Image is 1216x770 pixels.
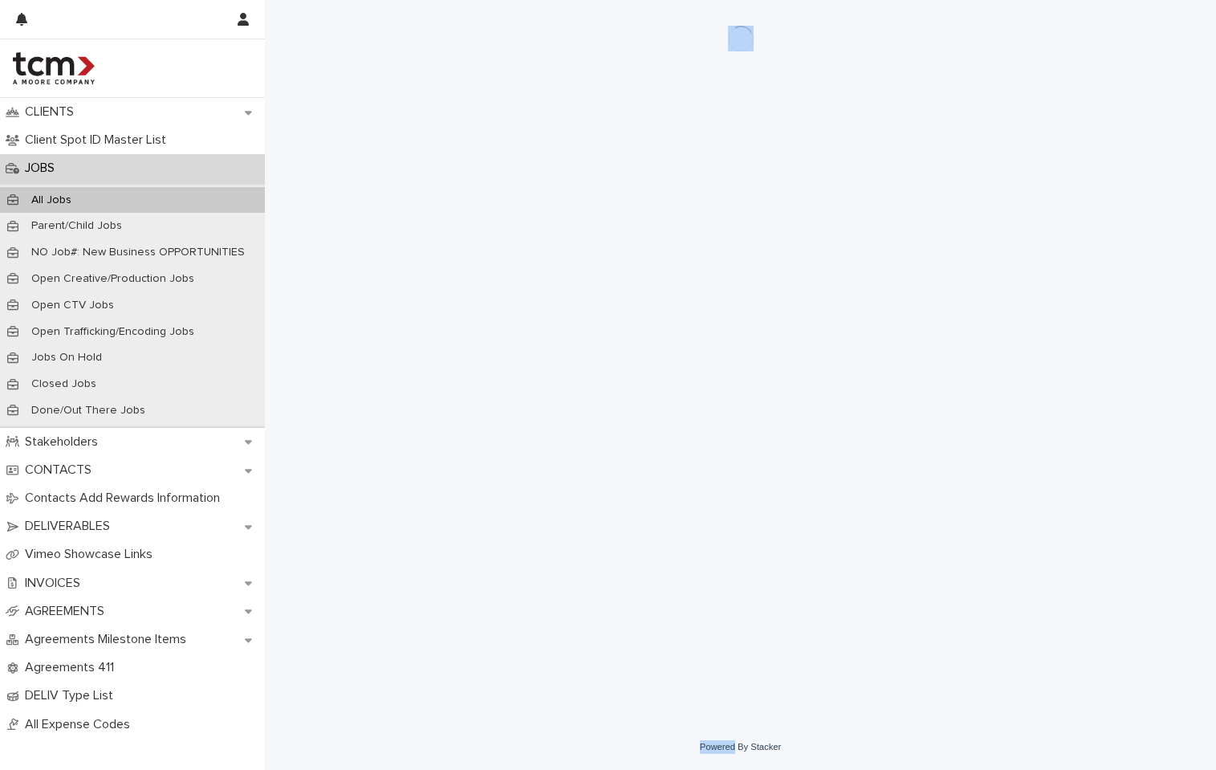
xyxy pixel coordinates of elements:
[18,104,87,120] p: CLIENTS
[18,576,93,591] p: INVOICES
[18,377,109,391] p: Closed Jobs
[18,519,123,534] p: DELIVERABLES
[700,742,781,752] a: Powered By Stacker
[18,299,127,312] p: Open CTV Jobs
[18,132,179,148] p: Client Spot ID Master List
[18,632,199,647] p: Agreements Milestone Items
[18,272,207,286] p: Open Creative/Production Jobs
[18,219,135,233] p: Parent/Child Jobs
[18,717,143,732] p: All Expense Codes
[18,462,104,478] p: CONTACTS
[18,161,67,176] p: JOBS
[18,246,258,259] p: NO Job#: New Business OPPORTUNITIES
[18,491,233,506] p: Contacts Add Rewards Information
[18,404,158,418] p: Done/Out There Jobs
[18,688,126,703] p: DELIV Type List
[18,547,165,562] p: Vimeo Showcase Links
[18,194,84,207] p: All Jobs
[18,325,207,339] p: Open Trafficking/Encoding Jobs
[18,660,127,675] p: Agreements 411
[18,434,111,450] p: Stakeholders
[13,52,95,84] img: 4hMmSqQkux38exxPVZHQ
[18,604,117,619] p: AGREEMENTS
[18,351,115,365] p: Jobs On Hold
